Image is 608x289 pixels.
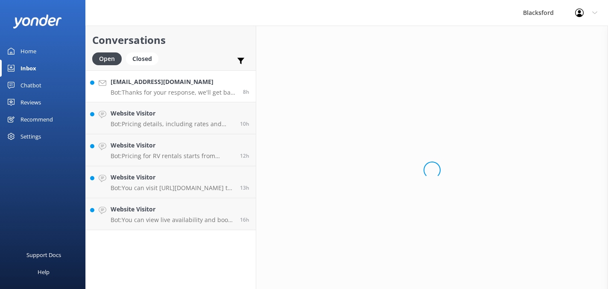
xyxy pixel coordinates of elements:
[86,166,256,198] a: Website VisitorBot:You can visit [URL][DOMAIN_NAME] to view live availability and book your RV. I...
[13,14,62,29] img: yonder-white-logo.png
[86,70,256,102] a: [EMAIL_ADDRESS][DOMAIN_NAME]Bot:Thanks for your response, we'll get back to you as soon as we can...
[240,120,249,127] span: Aug 28 2025 07:46pm (UTC -06:00) America/Chihuahua
[111,152,234,160] p: Bot: Pricing for RV rentals starts from $275/day and can vary based on location, RV type, and tim...
[92,52,122,65] div: Open
[243,88,249,95] span: Aug 28 2025 09:35pm (UTC -06:00) America/Chihuahua
[92,54,126,63] a: Open
[126,54,163,63] a: Closed
[111,216,234,224] p: Bot: You can view live availability and book your RV online by visiting [URL][DOMAIN_NAME]. You c...
[240,184,249,191] span: Aug 28 2025 04:46pm (UTC -06:00) America/Chihuahua
[240,152,249,159] span: Aug 28 2025 05:30pm (UTC -06:00) America/Chihuahua
[20,60,36,77] div: Inbox
[26,246,61,263] div: Support Docs
[38,263,50,280] div: Help
[111,77,237,87] h4: [EMAIL_ADDRESS][DOMAIN_NAME]
[92,32,249,48] h2: Conversations
[20,94,41,111] div: Reviews
[111,184,234,192] p: Bot: You can visit [URL][DOMAIN_NAME] to view live availability and book your RV. If you need fur...
[86,134,256,166] a: Website VisitorBot:Pricing for RV rentals starts from $275/day and can vary based on location, RV...
[111,120,234,128] p: Bot: Pricing details, including rates and what's included in the rental, are available at [URL][D...
[20,128,41,145] div: Settings
[126,52,158,65] div: Closed
[20,43,36,60] div: Home
[111,205,234,214] h4: Website Visitor
[111,141,234,150] h4: Website Visitor
[111,109,234,118] h4: Website Visitor
[111,89,237,96] p: Bot: Thanks for your response, we'll get back to you as soon as we can during opening hours.
[111,173,234,182] h4: Website Visitor
[20,111,53,128] div: Recommend
[20,77,41,94] div: Chatbot
[86,198,256,230] a: Website VisitorBot:You can view live availability and book your RV online by visiting [URL][DOMAI...
[86,102,256,134] a: Website VisitorBot:Pricing details, including rates and what's included in the rental, are availa...
[240,216,249,223] span: Aug 28 2025 01:02pm (UTC -06:00) America/Chihuahua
